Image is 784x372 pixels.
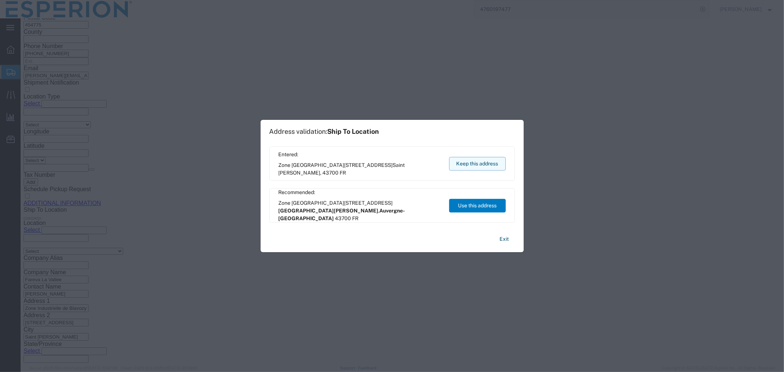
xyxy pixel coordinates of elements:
span: Zone [GEOGRAPHIC_DATA][STREET_ADDRESS] , [279,199,442,222]
span: [GEOGRAPHIC_DATA][PERSON_NAME] [279,208,379,214]
span: 43700 [335,215,351,221]
span: Ship To Location [327,128,379,135]
span: Entered: [279,151,442,158]
span: FR [352,215,359,221]
span: Recommended: [279,189,442,196]
button: Keep this address [449,157,506,171]
button: Use this address [449,199,506,212]
span: Zone [GEOGRAPHIC_DATA][STREET_ADDRESS] , [279,161,442,177]
button: Exit [494,233,515,246]
h1: Address validation: [269,128,379,136]
span: Saint [PERSON_NAME] [279,162,405,176]
span: 43700 [323,170,339,176]
span: FR [340,170,346,176]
